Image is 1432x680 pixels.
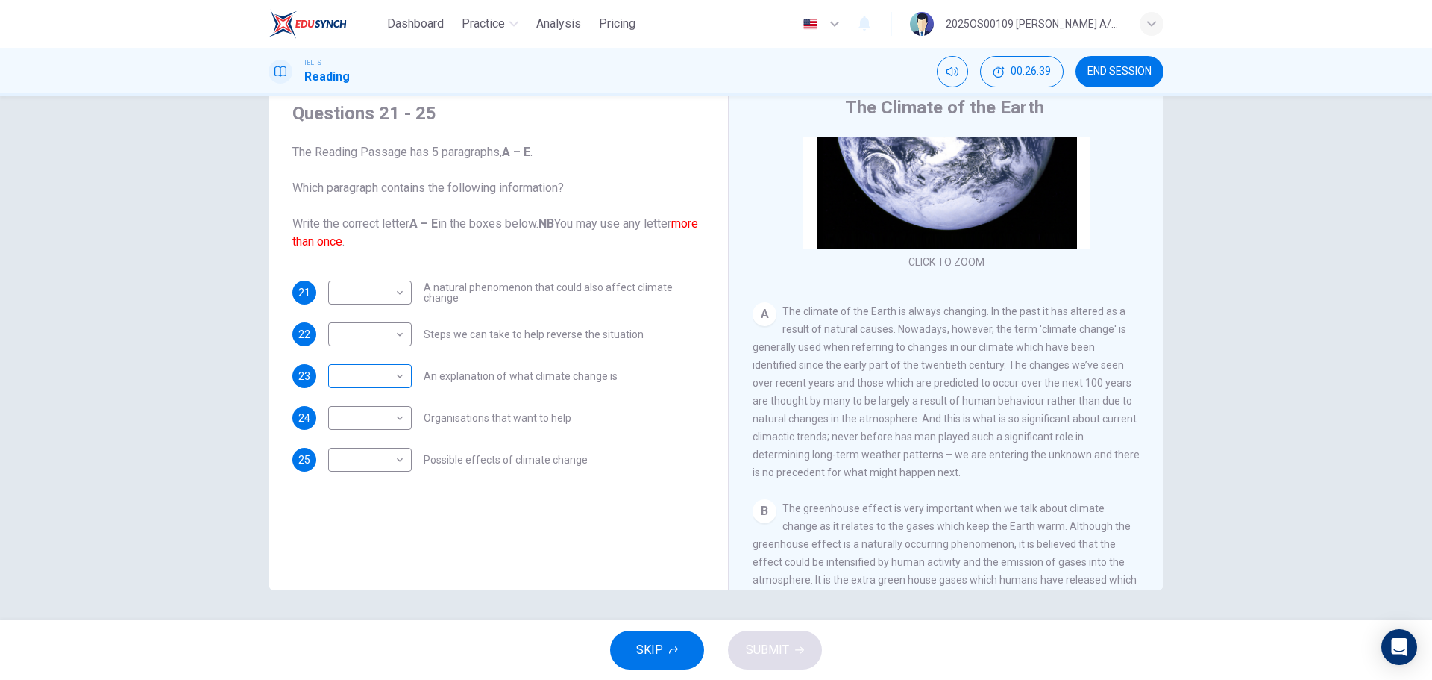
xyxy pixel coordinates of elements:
[424,329,644,340] span: Steps we can take to help reverse the situation
[937,56,968,87] div: Mute
[610,631,704,670] button: SKIP
[502,145,530,159] b: A – E
[536,15,581,33] span: Analysis
[298,371,310,381] span: 23
[753,305,1140,478] span: The climate of the Earth is always changing. In the past it has altered as a result of natural ca...
[980,56,1064,87] div: Hide
[636,640,663,661] span: SKIP
[753,302,776,326] div: A
[530,10,587,37] button: Analysis
[462,15,505,33] span: Practice
[1075,56,1163,87] button: END SESSION
[845,96,1044,119] h4: The Climate of the Earth
[298,287,310,298] span: 21
[980,56,1064,87] button: 00:26:39
[946,15,1122,33] div: 2025OS00109 [PERSON_NAME] A/P SWATHESAM
[910,12,934,36] img: Profile picture
[1087,66,1152,78] span: END SESSION
[456,10,524,37] button: Practice
[268,9,381,39] a: EduSynch logo
[1381,629,1417,665] div: Open Intercom Messenger
[801,19,820,30] img: en
[424,413,571,423] span: Organisations that want to help
[298,413,310,423] span: 24
[409,216,438,231] b: A – E
[268,9,347,39] img: EduSynch logo
[424,455,588,465] span: Possible effects of climate change
[599,15,635,33] span: Pricing
[292,102,704,125] h4: Questions 21 - 25
[387,15,444,33] span: Dashboard
[304,57,321,68] span: IELTS
[593,10,641,37] button: Pricing
[753,499,776,523] div: B
[298,455,310,465] span: 25
[298,329,310,340] span: 22
[424,282,704,303] span: A natural phenomenon that could also affect climate change
[424,371,618,381] span: An explanation of what climate change is
[304,68,350,86] h1: Reading
[1011,66,1051,78] span: 00:26:39
[292,143,704,251] span: The Reading Passage has 5 paragraphs, . Which paragraph contains the following information? Write...
[538,216,554,231] b: NB
[381,10,450,37] button: Dashboard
